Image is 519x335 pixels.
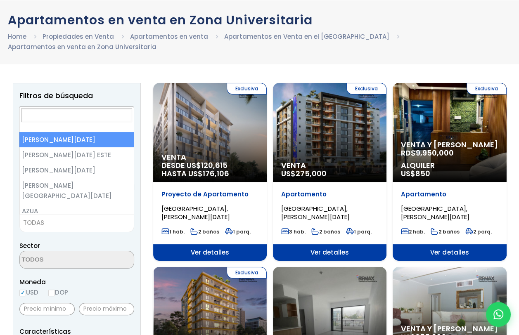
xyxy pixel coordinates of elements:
[19,147,133,163] li: [PERSON_NAME][DATE] ESTE
[227,267,267,278] span: Exclusiva
[401,141,498,149] span: Venta y [PERSON_NAME]
[401,325,498,333] span: Venta y [PERSON_NAME]
[273,83,386,261] a: Exclusiva Venta US$275,000 Apartamento [GEOGRAPHIC_DATA], [PERSON_NAME][DATE] 3 hab. 2 baños 1 pa...
[19,287,38,297] label: USD
[23,218,44,227] span: TODAS
[393,244,506,261] span: Ver detalles
[227,83,267,94] span: Exclusiva
[281,228,306,235] span: 3 hab.
[19,106,134,116] label: Comprar
[19,178,133,203] li: [PERSON_NAME][GEOGRAPHIC_DATA][DATE]
[224,32,389,41] a: Apartamentos en Venta en el [GEOGRAPHIC_DATA]
[311,228,340,235] span: 2 baños
[130,32,208,41] a: Apartamentos en venta
[161,153,258,161] span: Venta
[401,190,498,198] p: Apartamento
[161,170,258,178] span: HASTA US$
[401,148,454,158] span: RD$
[19,241,40,250] span: Sector
[19,203,133,219] li: AZUA
[346,83,386,94] span: Exclusiva
[273,244,386,261] span: Ver detalles
[281,204,350,221] span: [GEOGRAPHIC_DATA], [PERSON_NAME][DATE]
[20,217,134,229] span: TODAS
[19,290,26,296] input: USD
[19,132,133,147] li: [PERSON_NAME][DATE]
[21,109,132,122] input: Search
[161,228,185,235] span: 1 hab.
[401,161,498,170] span: Alquiler
[465,228,492,235] span: 2 parq.
[43,32,114,41] a: Propiedades en Venta
[8,42,156,52] li: Apartamentos en venta en Zona Universitaria
[431,228,460,235] span: 2 baños
[48,287,68,297] label: DOP
[203,168,229,179] span: 176,106
[8,13,512,27] h1: Apartamentos en venta en Zona Universitaria
[153,244,267,261] span: Ver detalles
[225,228,251,235] span: 1 parq.
[19,215,134,232] span: TODAS
[401,168,430,179] span: US$
[79,303,134,315] input: Precio máximo
[415,168,430,179] span: 850
[393,83,506,261] a: Exclusiva Venta y [PERSON_NAME] RD$9,950,000 Alquiler US$850 Apartamento [GEOGRAPHIC_DATA], [PERS...
[201,160,228,170] span: 120,615
[19,303,75,315] input: Precio mínimo
[48,290,55,296] input: DOP
[161,190,258,198] p: Proyecto de Apartamento
[281,168,327,179] span: US$
[401,228,425,235] span: 2 hab.
[19,277,134,287] span: Moneda
[467,83,507,94] span: Exclusiva
[401,204,469,221] span: [GEOGRAPHIC_DATA], [PERSON_NAME][DATE]
[161,161,258,178] span: DESDE US$
[281,161,378,170] span: Venta
[20,251,100,269] textarea: Search
[19,163,133,178] li: [PERSON_NAME][DATE]
[161,204,230,221] span: [GEOGRAPHIC_DATA], [PERSON_NAME][DATE]
[346,228,372,235] span: 1 parq.
[296,168,327,179] span: 275,000
[416,148,454,158] span: 9,950,000
[190,228,219,235] span: 2 baños
[153,83,267,261] a: Exclusiva Venta DESDE US$120,615 HASTA US$176,106 Proyecto de Apartamento [GEOGRAPHIC_DATA], [PER...
[281,190,378,198] p: Apartamento
[8,32,26,41] a: Home
[19,92,134,100] h2: Filtros de búsqueda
